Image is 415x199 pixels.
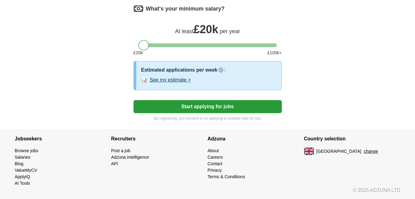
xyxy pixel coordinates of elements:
[224,66,226,74] h3: :
[111,155,149,160] a: Adzuna Intelligence
[146,5,225,13] label: What's your minimum salary?
[208,155,223,160] a: Careers
[133,50,143,56] span: £ 20 k
[316,148,362,155] span: [GEOGRAPHIC_DATA]
[175,28,193,34] span: At least
[364,148,378,155] button: change
[141,66,218,74] h3: Estimated applications per week
[133,4,143,14] img: salary.png
[220,28,240,34] span: per year
[208,148,219,153] a: About
[111,161,118,166] a: API
[133,100,282,113] button: Start applying for jobs
[111,148,130,153] a: Post a job
[304,130,400,148] h4: Country selection
[15,181,30,186] a: AI Tools
[208,168,222,173] a: Privacy
[10,187,405,199] div: © 2025 ADZUNA LTD
[15,174,30,179] a: ApplyIQ
[193,23,218,36] span: £ 20k
[208,174,245,179] a: Terms & Conditions
[15,155,31,160] a: Salaries
[208,161,222,166] a: Contact
[15,168,37,173] a: ValueMyCV
[141,76,147,84] span: 📊
[304,148,314,155] img: UK flag
[15,161,23,166] a: Blog
[15,148,38,153] a: Browse jobs
[150,76,191,84] button: See my estimate >
[133,116,282,121] p: By registering, you consent to us applying to suitable jobs for you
